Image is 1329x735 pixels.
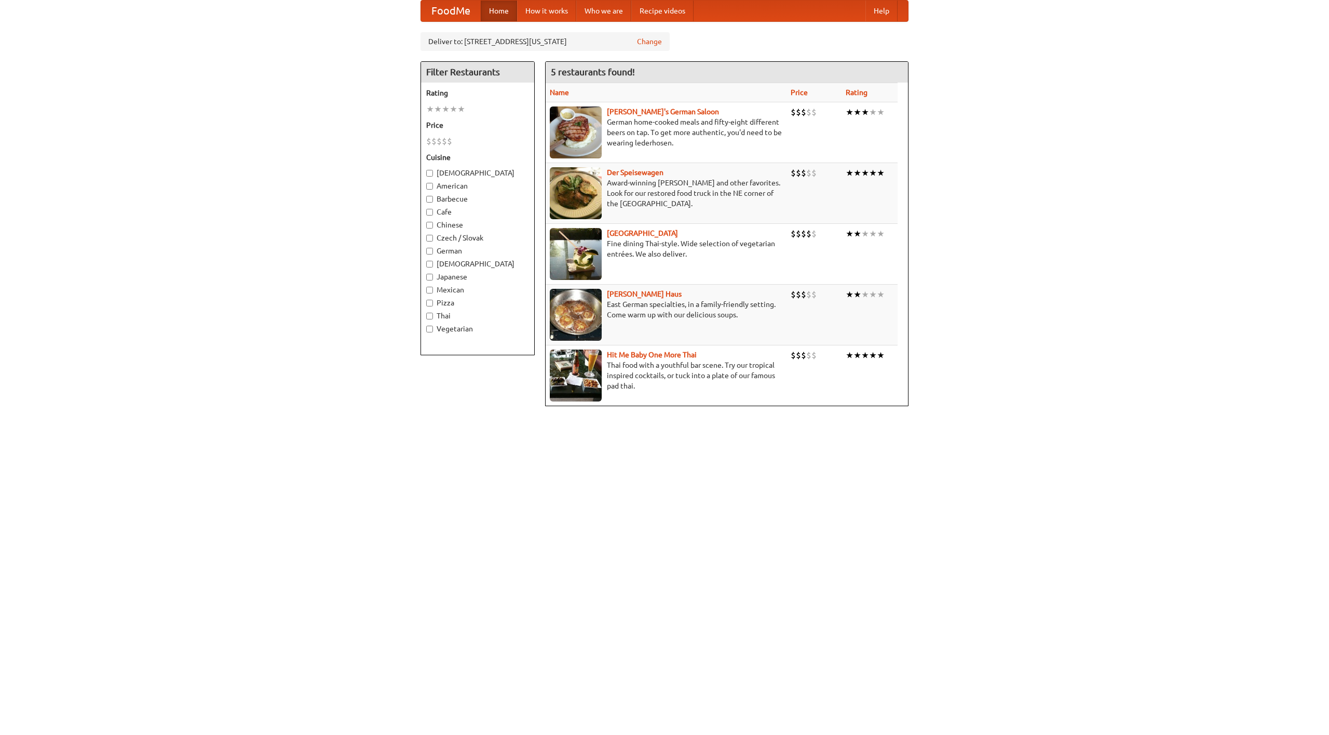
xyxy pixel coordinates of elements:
li: ★ [861,289,869,300]
li: $ [442,136,447,147]
input: [DEMOGRAPHIC_DATA] [426,170,433,177]
label: Pizza [426,298,529,308]
p: East German specialties, in a family-friendly setting. Come warm up with our delicious soups. [550,299,782,320]
p: Fine dining Thai-style. Wide selection of vegetarian entrées. We also deliver. [550,238,782,259]
h4: Filter Restaurants [421,62,534,83]
li: $ [426,136,431,147]
li: $ [437,136,442,147]
li: $ [811,106,817,118]
label: Mexican [426,285,529,295]
label: Chinese [426,220,529,230]
img: satay.jpg [550,228,602,280]
li: $ [806,106,811,118]
li: ★ [426,103,434,115]
a: [PERSON_NAME]'s German Saloon [607,108,719,116]
li: $ [791,106,796,118]
input: American [426,183,433,190]
label: [DEMOGRAPHIC_DATA] [426,259,529,269]
li: $ [801,106,806,118]
a: [PERSON_NAME] Haus [607,290,682,298]
h5: Rating [426,88,529,98]
a: Price [791,88,808,97]
li: ★ [457,103,465,115]
input: Chinese [426,222,433,229]
li: $ [791,228,796,239]
li: $ [796,167,801,179]
li: $ [806,350,811,361]
p: Thai food with a youthful bar scene. Try our tropical inspired cocktails, or tuck into a plate of... [550,360,782,391]
a: Name [550,88,569,97]
li: ★ [877,350,885,361]
img: speisewagen.jpg [550,167,602,219]
label: Czech / Slovak [426,233,529,243]
label: Thai [426,311,529,321]
input: Mexican [426,287,433,293]
img: kohlhaus.jpg [550,289,602,341]
a: [GEOGRAPHIC_DATA] [607,229,678,237]
label: Barbecue [426,194,529,204]
li: ★ [877,106,885,118]
li: $ [811,228,817,239]
li: $ [811,350,817,361]
li: ★ [869,350,877,361]
a: Rating [846,88,867,97]
li: $ [811,289,817,300]
li: ★ [853,289,861,300]
li: ★ [861,106,869,118]
li: $ [791,167,796,179]
li: $ [791,350,796,361]
input: German [426,248,433,255]
li: ★ [434,103,442,115]
li: ★ [869,228,877,239]
li: ★ [869,106,877,118]
a: Who we are [576,1,631,21]
label: [DEMOGRAPHIC_DATA] [426,168,529,178]
li: $ [806,289,811,300]
li: $ [801,289,806,300]
a: Der Speisewagen [607,168,663,177]
li: ★ [853,350,861,361]
li: ★ [853,167,861,179]
li: $ [791,289,796,300]
label: German [426,246,529,256]
h5: Price [426,120,529,130]
a: How it works [517,1,576,21]
p: Award-winning [PERSON_NAME] and other favorites. Look for our restored food truck in the NE corne... [550,178,782,209]
label: Vegetarian [426,324,529,334]
li: ★ [846,289,853,300]
li: ★ [846,106,853,118]
ng-pluralize: 5 restaurants found! [551,67,635,77]
li: $ [806,228,811,239]
label: Japanese [426,272,529,282]
li: ★ [869,167,877,179]
b: Hit Me Baby One More Thai [607,351,697,359]
li: ★ [861,350,869,361]
a: Recipe videos [631,1,694,21]
h5: Cuisine [426,152,529,163]
li: $ [806,167,811,179]
li: ★ [853,228,861,239]
li: $ [447,136,452,147]
li: $ [431,136,437,147]
input: Czech / Slovak [426,235,433,242]
li: ★ [861,228,869,239]
li: ★ [877,228,885,239]
input: Thai [426,313,433,319]
li: ★ [877,289,885,300]
a: Home [481,1,517,21]
img: esthers.jpg [550,106,602,158]
input: Cafe [426,209,433,216]
input: [DEMOGRAPHIC_DATA] [426,261,433,268]
label: Cafe [426,207,529,217]
a: Change [637,36,662,47]
img: babythai.jpg [550,350,602,402]
input: Japanese [426,274,433,280]
li: $ [796,289,801,300]
li: ★ [450,103,457,115]
li: ★ [853,106,861,118]
li: ★ [846,167,853,179]
div: Deliver to: [STREET_ADDRESS][US_STATE] [421,32,670,51]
